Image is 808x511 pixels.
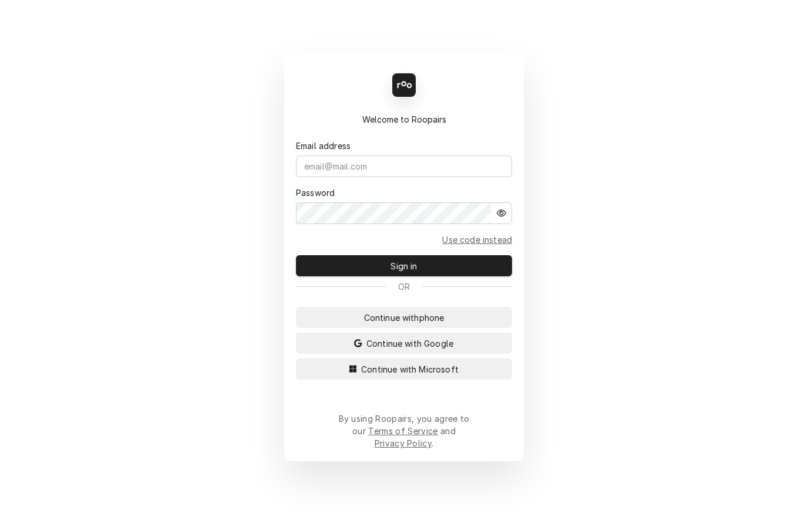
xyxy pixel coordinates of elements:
[296,113,512,126] div: Welcome to Roopairs
[296,358,512,380] button: Continue with Microsoft
[442,233,512,246] a: Go to Email and code form
[368,426,437,436] a: Terms of Service
[388,260,419,272] span: Sign in
[296,280,512,293] div: Or
[296,140,351,152] label: Email address
[362,312,447,324] span: Continue with phone
[359,363,461,375] span: Continue with Microsoft
[296,155,512,177] input: email@mail.com
[296,255,512,276] button: Sign in
[296,307,512,328] button: Continue withphone
[296,333,512,354] button: Continue with Google
[375,438,432,448] a: Privacy Policy
[296,187,335,199] label: Password
[338,412,470,449] div: By using Roopairs, you agree to our and .
[364,337,456,350] span: Continue with Google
